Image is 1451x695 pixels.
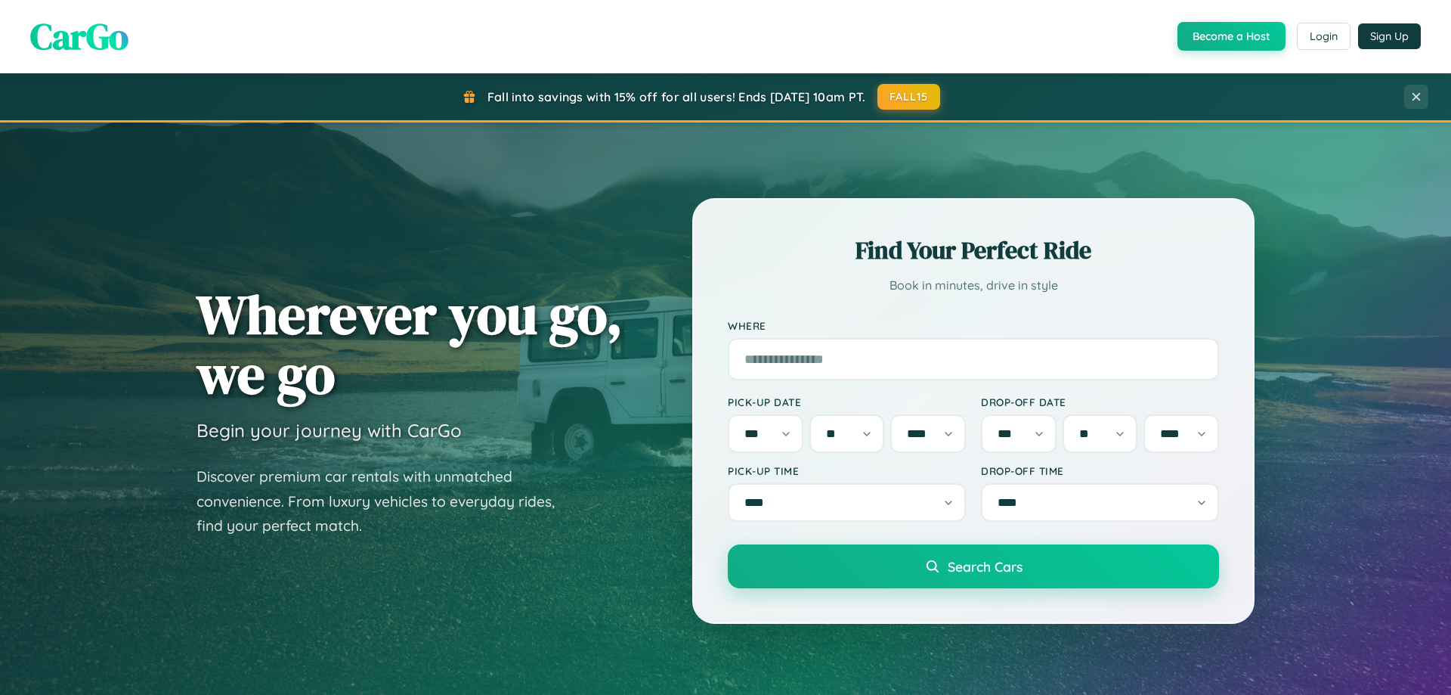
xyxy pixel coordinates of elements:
p: Discover premium car rentals with unmatched convenience. From luxury vehicles to everyday rides, ... [196,464,574,538]
label: Drop-off Time [981,464,1219,477]
h2: Find Your Perfect Ride [728,234,1219,267]
button: Sign Up [1358,23,1421,49]
button: Become a Host [1177,22,1285,51]
h1: Wherever you go, we go [196,284,623,404]
span: Fall into savings with 15% off for all users! Ends [DATE] 10am PT. [487,89,866,104]
label: Where [728,319,1219,332]
button: Search Cars [728,545,1219,588]
span: Search Cars [948,558,1023,575]
span: CarGo [30,11,128,61]
h3: Begin your journey with CarGo [196,419,462,442]
p: Book in minutes, drive in style [728,275,1219,296]
label: Drop-off Date [981,396,1219,408]
label: Pick-up Date [728,396,966,408]
button: Login [1297,23,1350,50]
label: Pick-up Time [728,464,966,477]
button: FALL15 [877,84,941,110]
